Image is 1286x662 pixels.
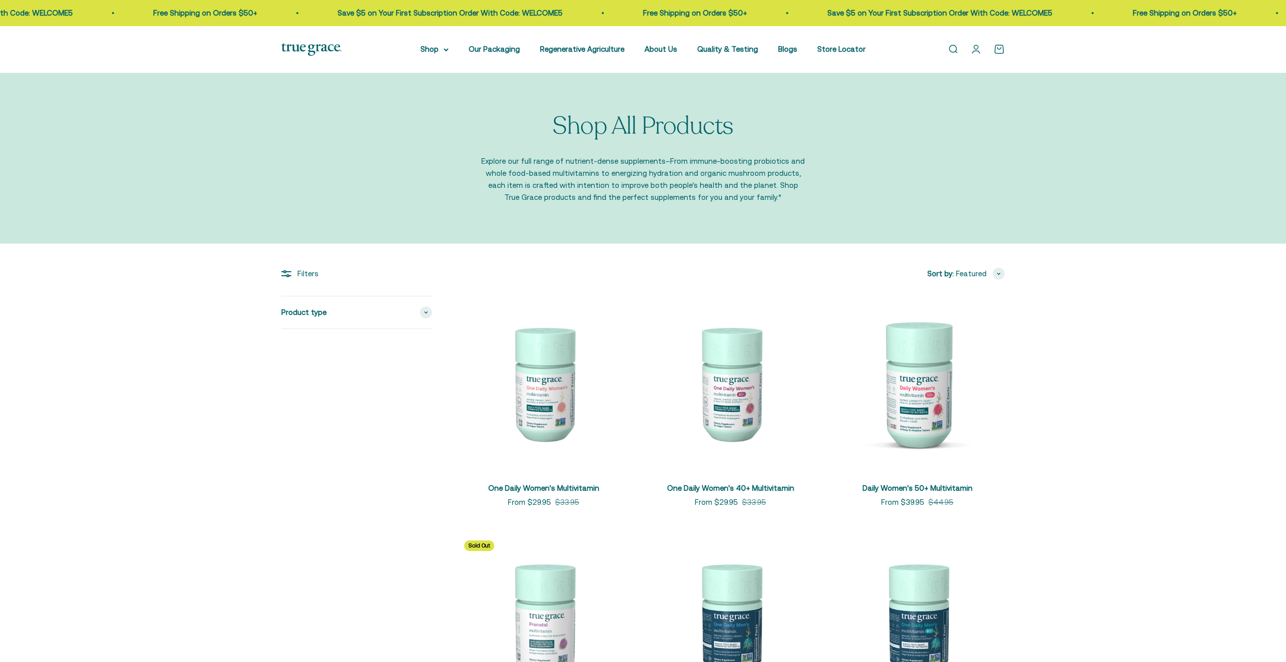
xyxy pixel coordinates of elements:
span: Sort by: [927,268,954,280]
p: Shop All Products [553,113,733,140]
a: Our Packaging [469,45,520,53]
a: Regenerative Agriculture [540,45,624,53]
button: Featured [956,268,1005,280]
span: Product type [281,306,327,318]
compare-at-price: $33.95 [742,496,766,508]
a: Blogs [778,45,797,53]
compare-at-price: $33.95 [555,496,579,508]
p: Save $5 on Your First Subscription Order With Code: WELCOME5 [827,7,1052,19]
a: Free Shipping on Orders $50+ [643,9,747,17]
img: Daily Multivitamin for Immune Support, Energy, Daily Balance, and Healthy Bone Support* Vitamin A... [643,296,818,471]
img: We select ingredients that play a concrete role in true health, and we include them at effective ... [456,296,631,471]
a: Store Locator [817,45,866,53]
sale-price: From $29.95 [508,496,551,508]
div: Filters [281,268,432,280]
a: About Us [645,45,677,53]
span: Featured [956,268,987,280]
a: Daily Women's 50+ Multivitamin [863,484,973,492]
p: Explore our full range of nutrient-dense supplements–From immune-boosting probiotics and whole fo... [480,155,806,203]
sale-price: From $39.95 [881,496,924,508]
summary: Shop [420,43,449,55]
a: Quality & Testing [697,45,758,53]
compare-at-price: $44.95 [928,496,953,508]
sale-price: From $29.95 [695,496,738,508]
a: One Daily Women's 40+ Multivitamin [667,484,794,492]
p: Save $5 on Your First Subscription Order With Code: WELCOME5 [338,7,563,19]
img: Daily Women's 50+ Multivitamin [830,296,1005,471]
a: Free Shipping on Orders $50+ [1133,9,1237,17]
summary: Product type [281,296,432,328]
a: One Daily Women's Multivitamin [488,484,599,492]
a: Free Shipping on Orders $50+ [153,9,257,17]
